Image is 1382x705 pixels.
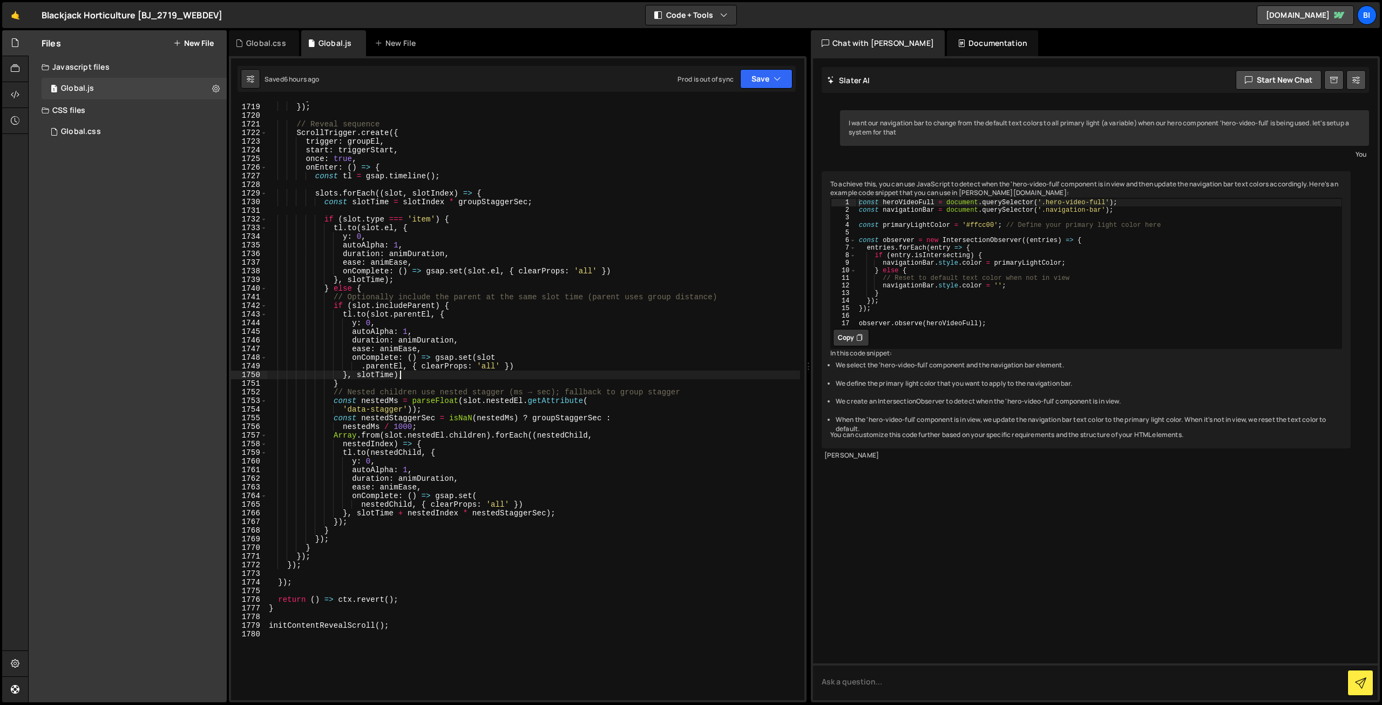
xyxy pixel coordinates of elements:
[831,312,856,320] div: 16
[231,293,267,301] div: 1741
[231,224,267,232] div: 1733
[231,440,267,448] div: 1758
[231,232,267,241] div: 1734
[231,552,267,561] div: 1771
[831,237,856,244] div: 6
[231,543,267,552] div: 1770
[833,329,869,346] button: Copy
[173,39,214,48] button: New File
[231,569,267,578] div: 1773
[42,78,227,99] div: 16258/43868.js
[831,206,856,214] div: 2
[678,75,734,84] div: Prod is out of sync
[231,258,267,267] div: 1737
[1357,5,1377,25] a: Bi
[231,388,267,397] div: 1752
[231,405,267,414] div: 1754
[42,9,222,22] div: Blackjack Horticulture [BJ_2719_WEBDEV]
[284,75,320,84] div: 6 hours ago
[231,474,267,483] div: 1762
[231,172,267,180] div: 1727
[231,189,267,198] div: 1729
[831,267,856,274] div: 10
[831,305,856,312] div: 15
[231,284,267,293] div: 1740
[231,448,267,457] div: 1759
[42,121,227,143] div: 16258/43966.css
[265,75,320,84] div: Saved
[231,345,267,353] div: 1747
[836,379,1342,388] li: We define the primary light color that you want to apply to the navigation bar.
[231,466,267,474] div: 1761
[836,397,1342,406] li: We create an IntersectionObserver to detect when the 'hero-video-full' component is in view.
[231,120,267,129] div: 1721
[831,244,856,252] div: 7
[231,198,267,206] div: 1730
[231,250,267,258] div: 1736
[42,37,61,49] h2: Files
[231,137,267,146] div: 1723
[231,163,267,172] div: 1726
[61,84,94,93] div: Global.js
[831,214,856,221] div: 3
[231,431,267,440] div: 1757
[822,171,1351,449] div: To achieve this, you can use JavaScript to detect when the 'hero-video-full' component is in view...
[231,327,267,336] div: 1745
[231,146,267,155] div: 1724
[231,422,267,431] div: 1756
[831,229,856,237] div: 5
[831,199,856,206] div: 1
[231,492,267,500] div: 1764
[231,518,267,526] div: 1767
[29,99,227,121] div: CSS files
[231,578,267,587] div: 1774
[319,38,351,49] div: Global.js
[231,500,267,509] div: 1765
[51,85,57,94] span: 1
[831,282,856,290] div: 12
[811,30,945,56] div: Chat with [PERSON_NAME]
[231,111,267,120] div: 1720
[231,535,267,543] div: 1769
[740,69,792,89] button: Save
[231,155,267,163] div: 1725
[827,75,870,85] h2: Slater AI
[231,397,267,405] div: 1753
[947,30,1038,56] div: Documentation
[231,129,267,137] div: 1722
[231,595,267,604] div: 1776
[231,301,267,310] div: 1742
[824,451,1348,460] div: [PERSON_NAME]
[231,371,267,379] div: 1750
[831,297,856,305] div: 14
[231,103,267,111] div: 1719
[831,259,856,267] div: 9
[2,2,29,28] a: 🤙
[231,353,267,362] div: 1748
[231,509,267,518] div: 1766
[231,319,267,327] div: 1744
[61,127,101,137] div: Global.css
[231,362,267,371] div: 1749
[231,206,267,215] div: 1731
[375,38,420,49] div: New File
[231,414,267,422] div: 1755
[246,38,286,49] div: Global.css
[231,215,267,224] div: 1732
[231,276,267,284] div: 1739
[1236,70,1322,90] button: Start new chat
[231,241,267,250] div: 1735
[231,561,267,569] div: 1772
[231,613,267,621] div: 1778
[231,621,267,630] div: 1779
[231,630,267,639] div: 1780
[231,587,267,595] div: 1775
[231,604,267,613] div: 1777
[231,180,267,189] div: 1728
[836,415,1342,434] li: When the 'hero-video-full' component is in view, we update the navigation bar text color to the p...
[831,320,856,327] div: 17
[231,336,267,345] div: 1746
[231,267,267,276] div: 1738
[831,252,856,259] div: 8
